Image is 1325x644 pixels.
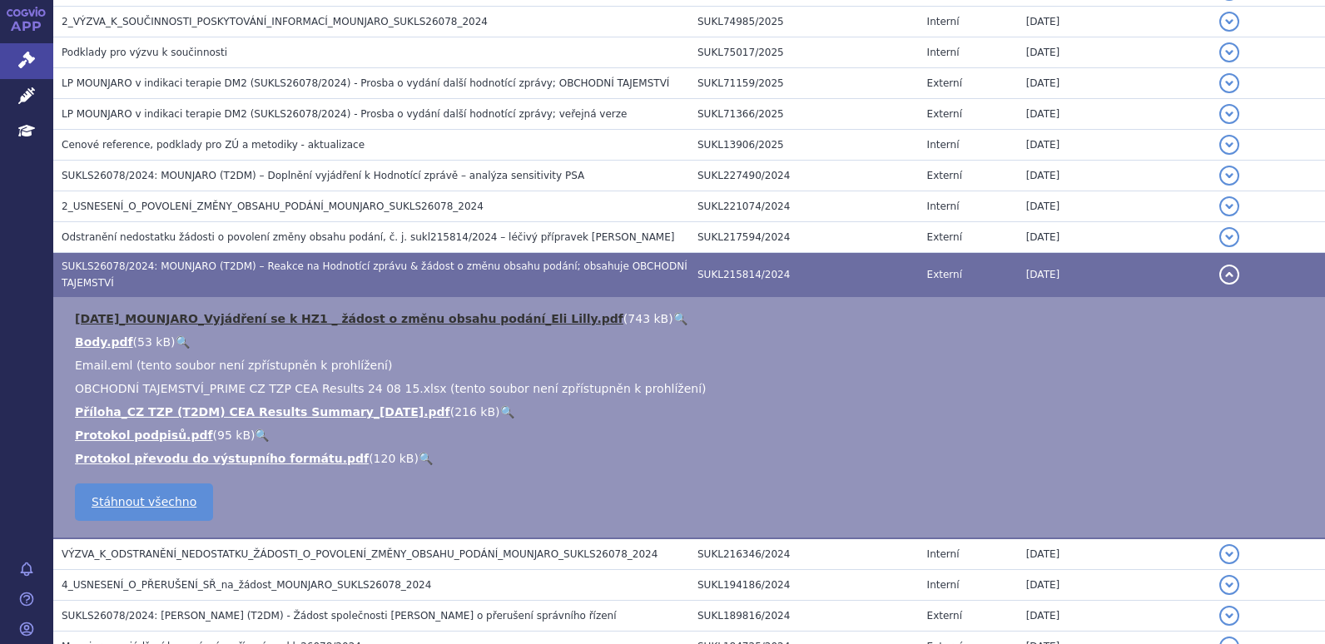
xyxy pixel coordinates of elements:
button: detail [1219,12,1239,32]
td: [DATE] [1018,222,1212,253]
button: detail [1219,135,1239,155]
a: Stáhnout všechno [75,483,213,521]
span: Interní [927,47,960,58]
a: 🔍 [176,335,190,349]
td: [DATE] [1018,570,1212,601]
span: OBCHODNÍ TAJEMSTVÍ_PRIME CZ TZP CEA Results 24 08 15.xlsx (tento soubor není zpřístupněn k prohlí... [75,382,707,395]
li: ( ) [75,450,1308,467]
span: 2_USNESENÍ_O_POVOLENÍ_ZMĚNY_OBSAHU_PODÁNÍ_MOUNJARO_SUKLS26078_2024 [62,201,484,212]
td: SUKL75017/2025 [689,37,919,68]
td: SUKL194186/2024 [689,570,919,601]
span: 4_USNESENÍ_O_PŘERUŠENÍ_SŘ_na_žádost_MOUNJARO_SUKLS26078_2024 [62,579,431,591]
td: [DATE] [1018,7,1212,37]
td: SUKL215814/2024 [689,253,919,297]
span: Externí [927,269,962,280]
li: ( ) [75,310,1308,327]
span: 120 kB [374,452,414,465]
button: detail [1219,227,1239,247]
button: detail [1219,196,1239,216]
td: [DATE] [1018,191,1212,222]
span: LP MOUNJARO v indikaci terapie DM2 (SUKLS26078/2024) - Prosba o vydání další hodnotící zprávy; OB... [62,77,669,89]
td: [DATE] [1018,538,1212,570]
li: ( ) [75,427,1308,443]
span: VÝZVA_K_ODSTRANĚNÍ_NEDOSTATKU_ŽÁDOSTI_O_POVOLENÍ_ZMĚNY_OBSAHU_PODÁNÍ_MOUNJARO_SUKLS26078_2024 [62,548,658,560]
td: SUKL217594/2024 [689,222,919,253]
span: Interní [927,579,960,591]
span: LP MOUNJARO v indikaci terapie DM2 (SUKLS26078/2024) - Prosba o vydání další hodnotící zprávy; ve... [62,108,627,120]
button: detail [1219,73,1239,93]
td: [DATE] [1018,130,1212,161]
span: 2_VÝZVA_K_SOUČINNOSTI_POSKYTOVÁNÍ_INFORMACÍ_MOUNJARO_SUKLS26078_2024 [62,16,488,27]
a: Protokol podpisů.pdf [75,429,213,442]
span: SUKLS26078/2024: MOUNJARO (T2DM) – Reakce na Hodnotící zprávu & žádost o změnu obsahu podání; obs... [62,260,687,289]
span: Odstranění nedostatku žádosti o povolení změny obsahu podání, č. j. sukl215814/2024 – léčivý příp... [62,231,674,243]
li: ( ) [75,404,1308,420]
td: SUKL227490/2024 [689,161,919,191]
span: Externí [927,108,962,120]
span: Externí [927,170,962,181]
td: [DATE] [1018,99,1212,130]
td: SUKL221074/2024 [689,191,919,222]
span: SUKLS26078/2024: MOUNJARO (T2DM) – Doplnění vyjádření k Hodnotící zprávě – analýza sensitivity PSA [62,170,584,181]
button: detail [1219,104,1239,124]
a: Příloha_CZ TZP (T2DM) CEA Results Summary_[DATE].pdf [75,405,450,419]
span: 53 kB [137,335,171,349]
span: Externí [927,231,962,243]
a: 🔍 [500,405,514,419]
a: Body.pdf [75,335,133,349]
span: Interní [927,16,960,27]
a: 🔍 [419,452,433,465]
span: 95 kB [217,429,251,442]
td: SUKL71366/2025 [689,99,919,130]
a: Protokol převodu do výstupního formátu.pdf [75,452,369,465]
td: [DATE] [1018,161,1212,191]
td: SUKL216346/2024 [689,538,919,570]
button: detail [1219,606,1239,626]
button: detail [1219,42,1239,62]
span: Interní [927,139,960,151]
td: SUKL71159/2025 [689,68,919,99]
span: Email.eml (tento soubor není zpřístupněn k prohlížení) [75,359,392,372]
td: [DATE] [1018,37,1212,68]
button: detail [1219,265,1239,285]
span: Externí [927,77,962,89]
button: detail [1219,575,1239,595]
button: detail [1219,166,1239,186]
td: [DATE] [1018,601,1212,632]
span: Interní [927,548,960,560]
span: Externí [927,610,962,622]
td: [DATE] [1018,253,1212,297]
span: Podklady pro výzvu k součinnosti [62,47,227,58]
a: 🔍 [255,429,269,442]
span: Interní [927,201,960,212]
span: Cenové reference, podklady pro ZÚ a metodiky - aktualizace [62,139,365,151]
td: SUKL74985/2025 [689,7,919,37]
td: [DATE] [1018,68,1212,99]
span: 743 kB [628,312,668,325]
button: detail [1219,544,1239,564]
span: SUKLS26078/2024: MOUNJARO (T2DM) - Žádost společnosti Eli Lilly o přerušení správního řízení [62,610,617,622]
a: 🔍 [673,312,687,325]
td: SUKL13906/2025 [689,130,919,161]
td: SUKL189816/2024 [689,601,919,632]
span: 216 kB [454,405,495,419]
li: ( ) [75,334,1308,350]
a: [DATE]_MOUNJARO_Vyjádření se k HZ1 _ žádost o změnu obsahu podání_Eli Lilly.pdf [75,312,623,325]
